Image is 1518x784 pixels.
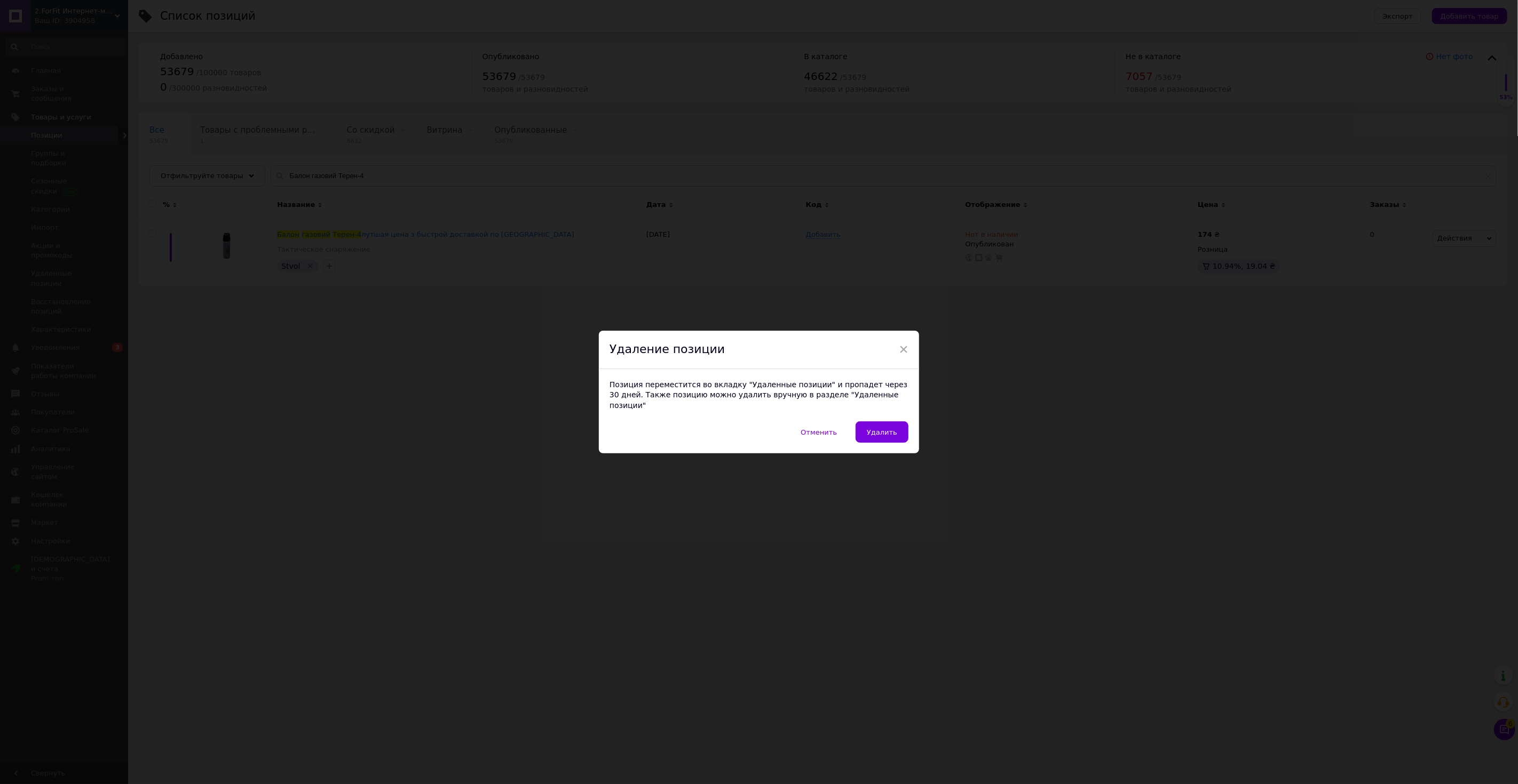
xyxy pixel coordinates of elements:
[856,421,908,443] button: Удалить
[610,342,725,356] span: Удаление позиции
[899,340,908,358] span: ×
[867,428,897,436] span: Удалить
[801,428,837,436] span: Отменить
[789,421,848,443] button: Отменить
[610,380,907,410] span: Позиция переместится во вкладку "Удаленные позиции" и пропадет через 30 дней. Также позицию можно...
